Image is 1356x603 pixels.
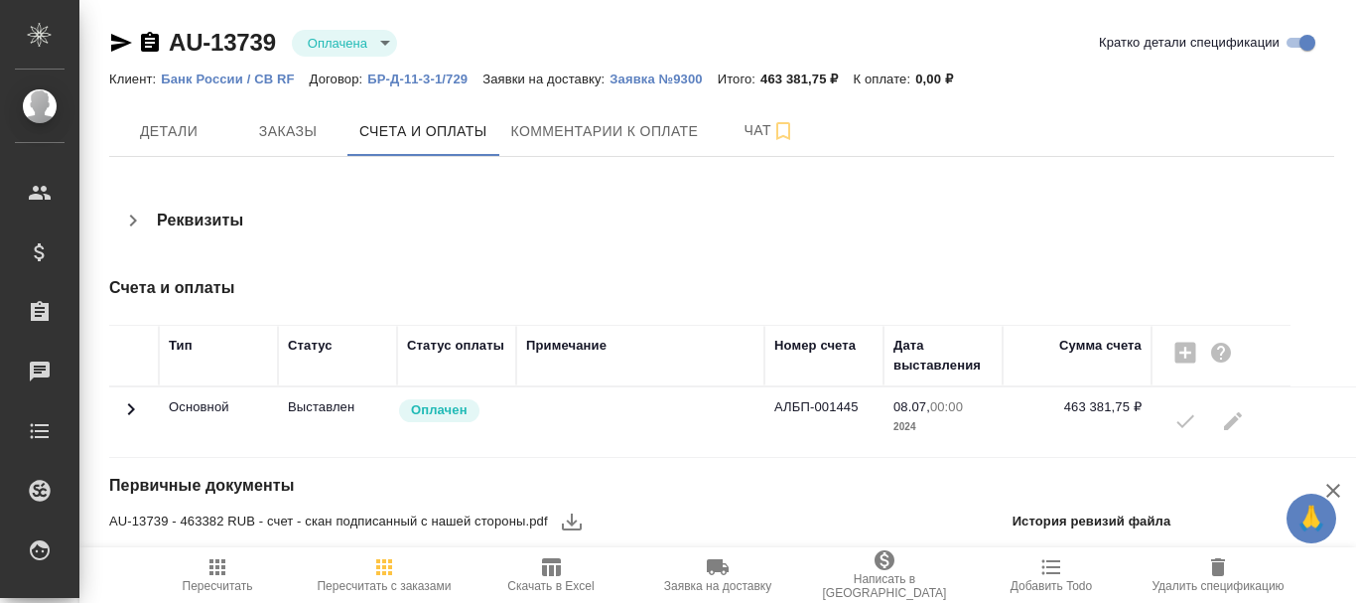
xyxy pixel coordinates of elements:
[109,512,548,531] span: AU-13739 - 463382 RUB - счет - скан подписанный с нашей стороны.pdf
[610,72,717,86] p: Заявка №9300
[853,72,915,86] p: К оплате:
[109,276,1178,300] h4: Счета и оплаты
[468,547,634,603] button: Скачать в Excel
[771,119,795,143] svg: Подписаться
[1294,498,1328,539] span: 🙏
[760,72,853,86] p: 463 381,75 ₽
[292,30,397,57] div: Оплачена
[507,579,594,593] span: Скачать в Excel
[722,118,817,143] span: Чат
[121,119,216,144] span: Детали
[367,72,482,86] p: БР-Д-11-3-1/729
[893,336,993,376] div: Дата выставления
[482,72,610,86] p: Заявки на доставку:
[526,336,607,356] div: Примечание
[310,72,368,86] p: Договор:
[634,547,801,603] button: Заявка на доставку
[511,119,699,144] span: Комментарии к оплате
[774,336,856,356] div: Номер счета
[893,417,993,437] p: 2024
[367,70,482,86] a: БР-Д-11-3-1/729
[161,70,309,86] a: Банк России / CB RF
[1003,387,1152,457] td: 463 381,75 ₽
[169,336,193,356] div: Тип
[161,72,309,86] p: Банк России / CB RF
[764,387,883,457] td: АЛБП-001445
[915,72,968,86] p: 0,00 ₽
[610,70,717,89] button: Заявка №9300
[968,547,1135,603] button: Добавить Todo
[183,579,253,593] span: Пересчитать
[1152,579,1284,593] span: Удалить спецификацию
[302,35,373,52] button: Оплачена
[411,400,468,420] p: Оплачен
[664,579,771,593] span: Заявка на доставку
[813,572,956,600] span: Написать в [GEOGRAPHIC_DATA]
[930,399,963,414] p: 00:00
[134,547,301,603] button: Пересчитать
[1011,579,1092,593] span: Добавить Todo
[109,31,133,55] button: Скопировать ссылку для ЯМессенджера
[1059,336,1142,356] div: Сумма счета
[109,474,1178,498] h4: Первичные документы
[1013,512,1171,531] p: История ревизий файла
[1099,33,1280,53] span: Кратко детали спецификации
[288,336,333,356] div: Статус
[119,409,143,424] span: Toggle Row Expanded
[317,579,451,593] span: Пересчитать с заказами
[407,336,504,356] div: Статус оплаты
[718,72,760,86] p: Итого:
[301,547,468,603] button: Пересчитать с заказами
[138,31,162,55] button: Скопировать ссылку
[157,209,243,232] h4: Реквизиты
[109,72,161,86] p: Клиент:
[288,397,387,417] p: Все изменения в спецификации заблокированы
[893,399,930,414] p: 08.07,
[159,387,278,457] td: Основной
[1287,494,1336,543] button: 🙏
[169,29,276,56] a: AU-13739
[1135,547,1301,603] button: Удалить спецификацию
[801,547,968,603] button: Написать в [GEOGRAPHIC_DATA]
[359,119,487,144] span: Счета и оплаты
[240,119,336,144] span: Заказы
